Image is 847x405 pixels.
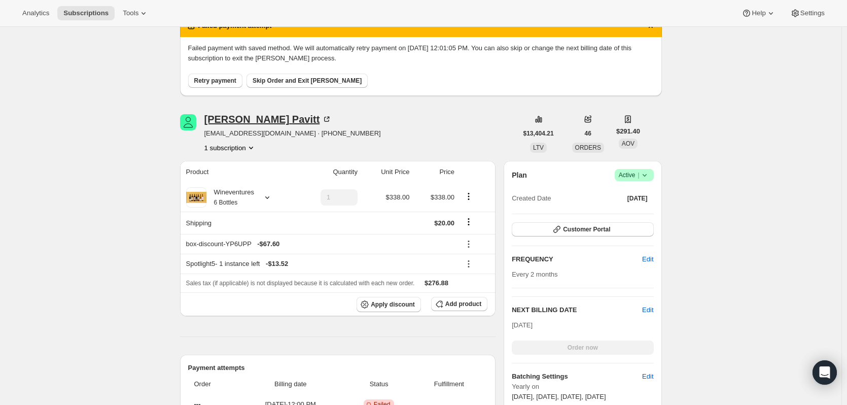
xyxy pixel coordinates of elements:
[752,9,765,17] span: Help
[266,259,288,269] span: - $13.52
[512,393,606,400] span: [DATE], [DATE], [DATE], [DATE]
[445,300,481,308] span: Add product
[636,368,659,385] button: Edit
[16,6,55,20] button: Analytics
[642,372,653,382] span: Edit
[186,280,415,287] span: Sales tax (if applicable) is not displayed because it is calculated with each new order.
[642,305,653,315] button: Edit
[585,129,591,138] span: 46
[512,321,533,329] span: [DATE]
[512,170,527,180] h2: Plan
[533,144,544,151] span: LTV
[188,363,488,373] h2: Payment attempts
[386,193,410,201] span: $338.00
[188,373,237,395] th: Order
[257,239,279,249] span: - $67.60
[638,171,639,179] span: |
[512,372,642,382] h6: Batching Settings
[180,212,296,234] th: Shipping
[206,187,254,208] div: Wineventures
[357,297,421,312] button: Apply discount
[425,279,448,287] span: $276.88
[214,199,238,206] small: 6 Bottles
[417,379,482,389] span: Fulfillment
[512,305,642,315] h2: NEXT BILLING DATE
[371,300,415,309] span: Apply discount
[735,6,782,20] button: Help
[413,161,458,183] th: Price
[431,297,487,311] button: Add product
[512,271,557,278] span: Every 2 months
[622,140,634,147] span: AOV
[434,219,454,227] span: $20.00
[461,191,477,202] button: Product actions
[22,9,49,17] span: Analytics
[57,6,115,20] button: Subscriptions
[784,6,831,20] button: Settings
[194,77,236,85] span: Retry payment
[621,191,654,206] button: [DATE]
[180,114,196,130] span: Brett Pavitt
[188,43,654,63] p: Failed payment with saved method. We will automatically retry payment on [DATE] 12:01:05 PM. You ...
[461,216,477,227] button: Shipping actions
[616,126,640,137] span: $291.40
[627,194,648,203] span: [DATE]
[523,129,554,138] span: $13,404.21
[800,9,825,17] span: Settings
[188,74,242,88] button: Retry payment
[636,251,659,267] button: Edit
[512,254,642,264] h2: FREQUENCY
[431,193,454,201] span: $338.00
[204,128,381,139] span: [EMAIL_ADDRESS][DOMAIN_NAME] · [PHONE_NUMBER]
[512,193,551,204] span: Created Date
[361,161,413,183] th: Unit Price
[186,239,455,249] div: box-discount-YP6UPP
[512,222,653,237] button: Customer Portal
[246,74,368,88] button: Skip Order and Exit [PERSON_NAME]
[347,379,411,389] span: Status
[186,259,455,269] div: Spotlight5 - 1 instance left
[579,126,597,141] button: 46
[240,379,341,389] span: Billing date
[117,6,155,20] button: Tools
[517,126,560,141] button: $13,404.21
[563,225,610,233] span: Customer Portal
[63,9,109,17] span: Subscriptions
[180,161,296,183] th: Product
[619,170,650,180] span: Active
[642,254,653,264] span: Edit
[204,143,256,153] button: Product actions
[123,9,138,17] span: Tools
[296,161,361,183] th: Quantity
[253,77,362,85] span: Skip Order and Exit [PERSON_NAME]
[512,382,653,392] span: Yearly on
[575,144,601,151] span: ORDERS
[204,114,332,124] div: [PERSON_NAME] Pavitt
[813,360,837,385] div: Open Intercom Messenger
